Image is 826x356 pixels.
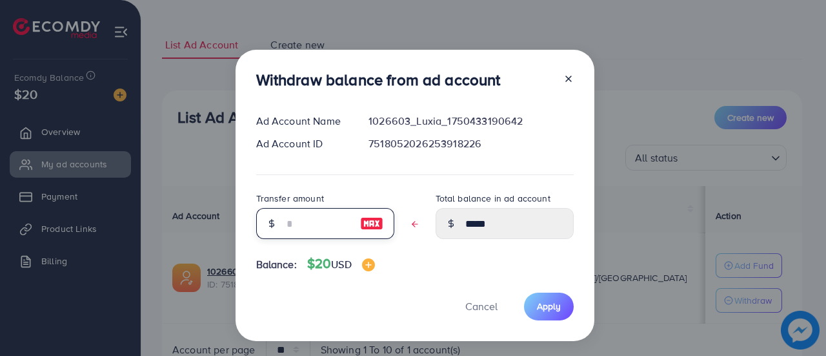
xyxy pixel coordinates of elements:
button: Cancel [449,293,514,320]
img: image [360,216,383,231]
h4: $20 [307,256,375,272]
img: image [362,258,375,271]
span: Balance: [256,257,297,272]
div: 1026603_Luxia_1750433190642 [358,114,583,129]
label: Transfer amount [256,192,324,205]
span: USD [331,257,351,271]
button: Apply [524,293,574,320]
h3: Withdraw balance from ad account [256,70,501,89]
label: Total balance in ad account [436,192,550,205]
span: Cancel [465,299,498,313]
span: Apply [537,300,561,313]
div: Ad Account ID [246,136,359,151]
div: 7518052026253918226 [358,136,583,151]
div: Ad Account Name [246,114,359,129]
